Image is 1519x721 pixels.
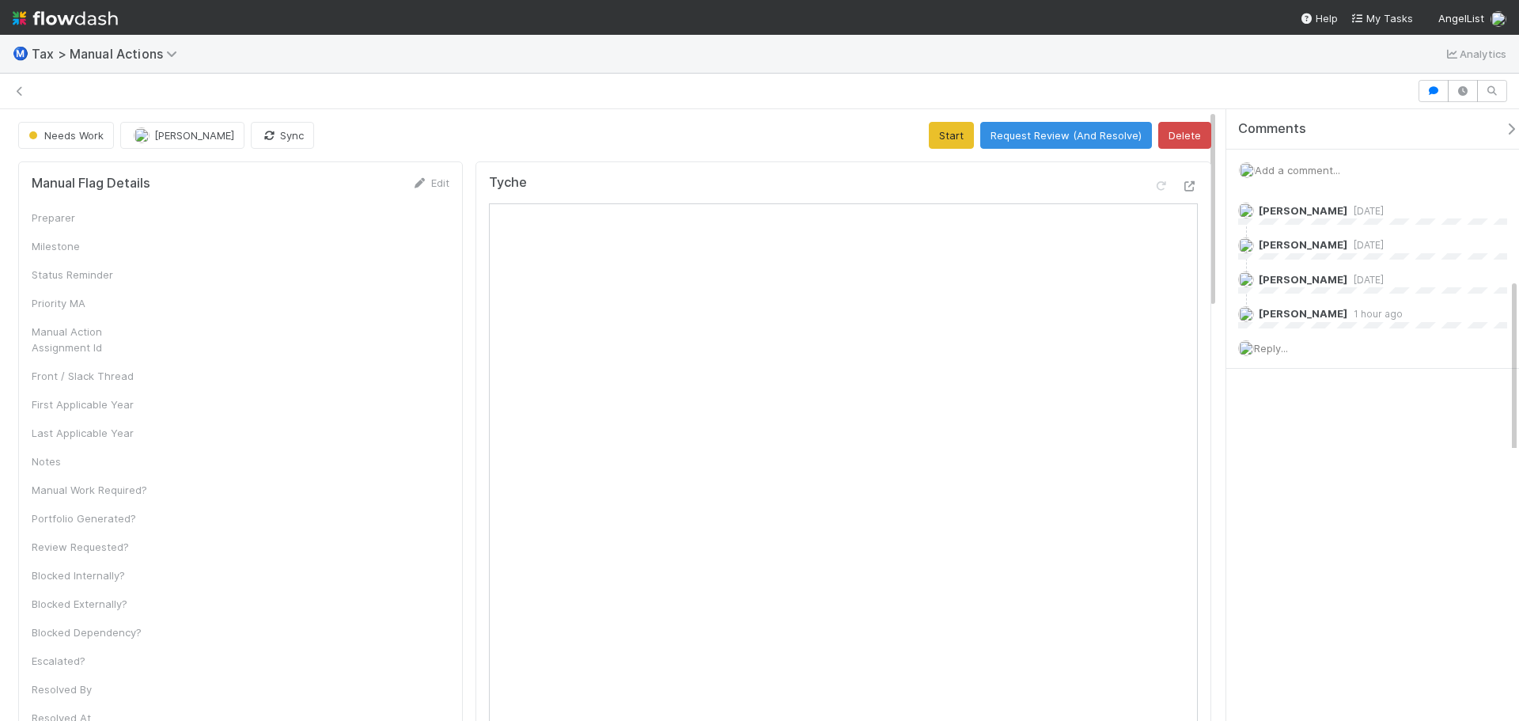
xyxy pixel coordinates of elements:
[412,176,449,189] a: Edit
[1254,342,1288,355] span: Reply...
[1491,11,1506,27] img: avatar_c8e523dd-415a-4cf0-87a3-4b787501e7b6.png
[32,210,150,226] div: Preparer
[32,176,150,192] h5: Manual Flag Details
[32,596,150,612] div: Blocked Externally?
[32,267,150,283] div: Status Reminder
[251,122,314,149] button: Sync
[1350,10,1413,26] a: My Tasks
[1238,203,1254,218] img: avatar_04ed6c9e-3b93-401c-8c3a-8fad1b1fc72c.png
[154,129,234,142] span: [PERSON_NAME]
[32,681,150,697] div: Resolved By
[1259,238,1347,251] span: [PERSON_NAME]
[32,46,185,62] span: Tax > Manual Actions
[32,425,150,441] div: Last Applicable Year
[32,510,150,526] div: Portfolio Generated?
[1238,237,1254,253] img: avatar_c8e523dd-415a-4cf0-87a3-4b787501e7b6.png
[120,122,244,149] button: [PERSON_NAME]
[1438,12,1484,25] span: AngelList
[32,238,150,254] div: Milestone
[1238,271,1254,287] img: avatar_c8e523dd-415a-4cf0-87a3-4b787501e7b6.png
[13,47,28,60] span: Ⓜ️
[1238,121,1306,137] span: Comments
[929,122,974,149] button: Start
[1444,44,1506,63] a: Analytics
[32,539,150,555] div: Review Requested?
[1347,308,1403,320] span: 1 hour ago
[1259,273,1347,286] span: [PERSON_NAME]
[1255,164,1340,176] span: Add a comment...
[1259,307,1347,320] span: [PERSON_NAME]
[1259,204,1347,217] span: [PERSON_NAME]
[980,122,1152,149] button: Request Review (And Resolve)
[1158,122,1211,149] button: Delete
[32,324,150,355] div: Manual Action Assignment Id
[32,653,150,669] div: Escalated?
[134,127,150,143] img: avatar_c8e523dd-415a-4cf0-87a3-4b787501e7b6.png
[1300,10,1338,26] div: Help
[32,397,150,412] div: First Applicable Year
[1238,306,1254,322] img: avatar_04ed6c9e-3b93-401c-8c3a-8fad1b1fc72c.png
[489,175,527,191] h5: Tyche
[32,567,150,583] div: Blocked Internally?
[32,624,150,640] div: Blocked Dependency?
[32,453,150,469] div: Notes
[1347,239,1384,251] span: [DATE]
[1238,340,1254,356] img: avatar_c8e523dd-415a-4cf0-87a3-4b787501e7b6.png
[32,295,150,311] div: Priority MA
[13,5,118,32] img: logo-inverted-e16ddd16eac7371096b0.svg
[1347,205,1384,217] span: [DATE]
[1239,162,1255,178] img: avatar_c8e523dd-415a-4cf0-87a3-4b787501e7b6.png
[1350,12,1413,25] span: My Tasks
[1347,274,1384,286] span: [DATE]
[32,482,150,498] div: Manual Work Required?
[32,368,150,384] div: Front / Slack Thread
